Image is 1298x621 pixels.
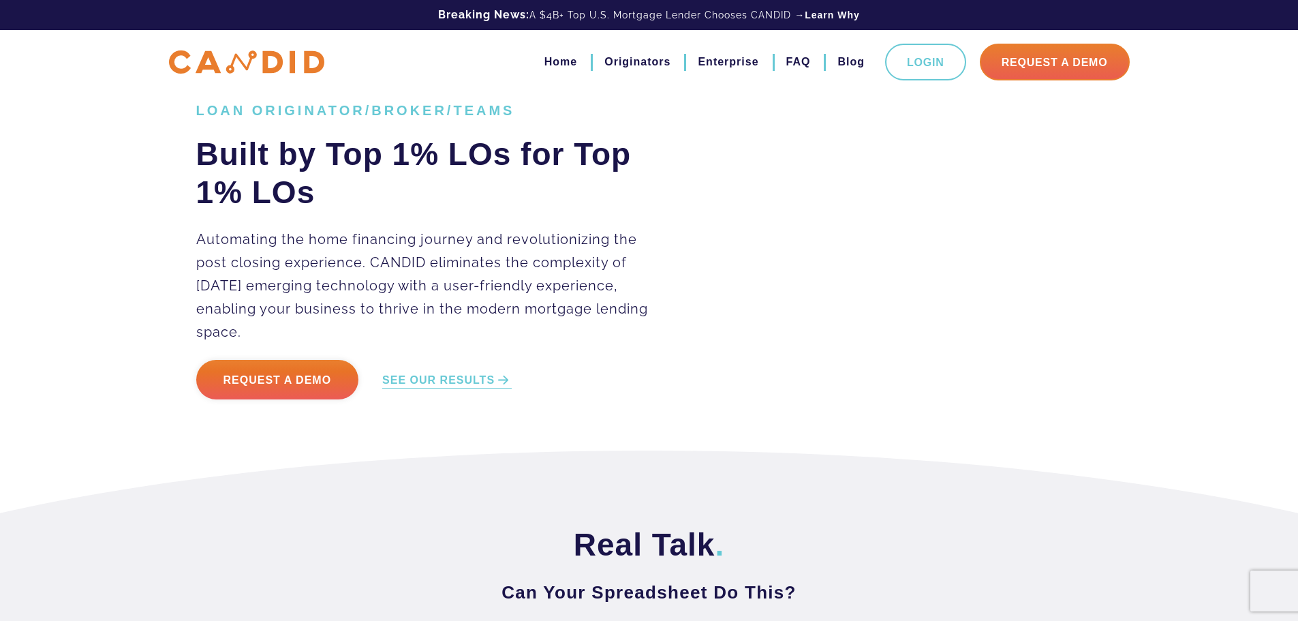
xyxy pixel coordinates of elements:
[544,50,577,74] a: Home
[169,50,324,74] img: CANDID APP
[382,373,512,389] a: SEE OUR RESULTS
[196,102,668,119] h1: LOAN ORIGINATOR/BROKER/TEAMS
[196,360,359,399] a: Request a Demo
[196,228,668,344] p: Automating the home financing journey and revolutionizing the post closing experience. CANDID eli...
[196,526,1102,564] h2: Real Talk
[805,8,860,22] a: Learn Why
[885,44,966,80] a: Login
[715,527,724,562] span: .
[698,50,758,74] a: Enterprise
[980,44,1130,80] a: Request A Demo
[786,50,811,74] a: FAQ
[438,8,529,21] b: Breaking News:
[196,135,668,211] h2: Built by Top 1% LOs for Top 1% LOs
[604,50,670,74] a: Originators
[837,50,865,74] a: Blog
[196,580,1102,605] h3: Can Your Spreadsheet Do This?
